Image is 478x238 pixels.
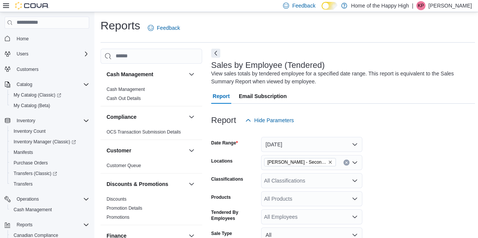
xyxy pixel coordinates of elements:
[14,195,89,204] span: Operations
[211,140,238,146] label: Date Range
[428,1,472,10] p: [PERSON_NAME]
[14,128,46,134] span: Inventory Count
[8,137,92,147] a: Inventory Manager (Classic)
[14,34,32,43] a: Home
[107,205,142,211] span: Promotion Details
[322,2,337,10] input: Dark Mode
[17,36,29,42] span: Home
[157,24,180,32] span: Feedback
[14,149,33,155] span: Manifests
[14,220,36,229] button: Reports
[8,100,92,111] button: My Catalog (Beta)
[14,195,42,204] button: Operations
[107,214,130,220] span: Promotions
[101,161,202,173] div: Customer
[107,215,130,220] a: Promotions
[17,66,39,72] span: Customers
[14,80,35,89] button: Catalog
[264,158,336,166] span: Warman - Second Ave - Prairie Records
[11,137,79,146] a: Inventory Manager (Classic)
[352,214,358,220] button: Open list of options
[11,169,89,178] span: Transfers (Classic)
[107,113,136,121] h3: Compliance
[352,196,358,202] button: Open list of options
[14,139,76,145] span: Inventory Manager (Classic)
[14,34,89,43] span: Home
[107,113,186,121] button: Compliance
[14,181,32,187] span: Transfers
[11,91,64,100] a: My Catalog (Classic)
[107,163,141,168] a: Customer Queue
[11,180,36,189] a: Transfers
[14,207,52,213] span: Cash Management
[211,194,231,200] label: Products
[101,127,202,140] div: Compliance
[2,194,92,204] button: Operations
[11,158,89,167] span: Purchase Orders
[11,91,89,100] span: My Catalog (Classic)
[412,1,413,10] p: |
[14,103,50,109] span: My Catalog (Beta)
[11,101,53,110] a: My Catalog (Beta)
[2,79,92,90] button: Catalog
[328,160,333,164] button: Remove Warman - Second Ave - Prairie Records from selection in this group
[11,101,89,110] span: My Catalog (Beta)
[14,116,38,125] button: Inventory
[107,96,141,101] a: Cash Out Details
[107,197,127,202] a: Discounts
[254,117,294,124] span: Hide Parameters
[107,95,141,101] span: Cash Out Details
[17,51,28,57] span: Users
[416,1,425,10] div: Kayla Parker
[11,137,89,146] span: Inventory Manager (Classic)
[17,196,39,202] span: Operations
[11,169,60,178] a: Transfers (Classic)
[17,222,32,228] span: Reports
[8,204,92,215] button: Cash Management
[211,49,220,58] button: Next
[11,127,89,136] span: Inventory Count
[211,176,243,182] label: Classifications
[8,179,92,189] button: Transfers
[17,118,35,124] span: Inventory
[187,112,196,121] button: Compliance
[107,196,127,202] span: Discounts
[145,20,183,35] a: Feedback
[107,129,181,135] span: OCS Transaction Submission Details
[107,180,186,188] button: Discounts & Promotions
[11,180,89,189] span: Transfers
[343,160,350,166] button: Clear input
[14,116,89,125] span: Inventory
[107,147,131,154] h3: Customer
[268,158,326,166] span: [PERSON_NAME] - Second Ave - Prairie Records
[351,1,409,10] p: Home of the Happy High
[8,126,92,137] button: Inventory Count
[211,209,258,221] label: Tendered By Employees
[352,160,358,166] button: Open list of options
[11,148,36,157] a: Manifests
[2,49,92,59] button: Users
[2,64,92,75] button: Customers
[8,147,92,158] button: Manifests
[101,18,140,33] h1: Reports
[11,205,55,214] a: Cash Management
[14,170,57,177] span: Transfers (Classic)
[187,180,196,189] button: Discounts & Promotions
[211,70,471,86] div: View sales totals by tendered employee for a specified date range. This report is equivalent to t...
[418,1,424,10] span: KP
[8,90,92,100] a: My Catalog (Classic)
[17,81,32,88] span: Catalog
[101,85,202,106] div: Cash Management
[213,89,230,104] span: Report
[14,160,48,166] span: Purchase Orders
[11,205,89,214] span: Cash Management
[14,80,89,89] span: Catalog
[211,230,232,236] label: Sale Type
[242,113,297,128] button: Hide Parameters
[11,158,51,167] a: Purchase Orders
[187,146,196,155] button: Customer
[352,178,358,184] button: Open list of options
[14,64,89,74] span: Customers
